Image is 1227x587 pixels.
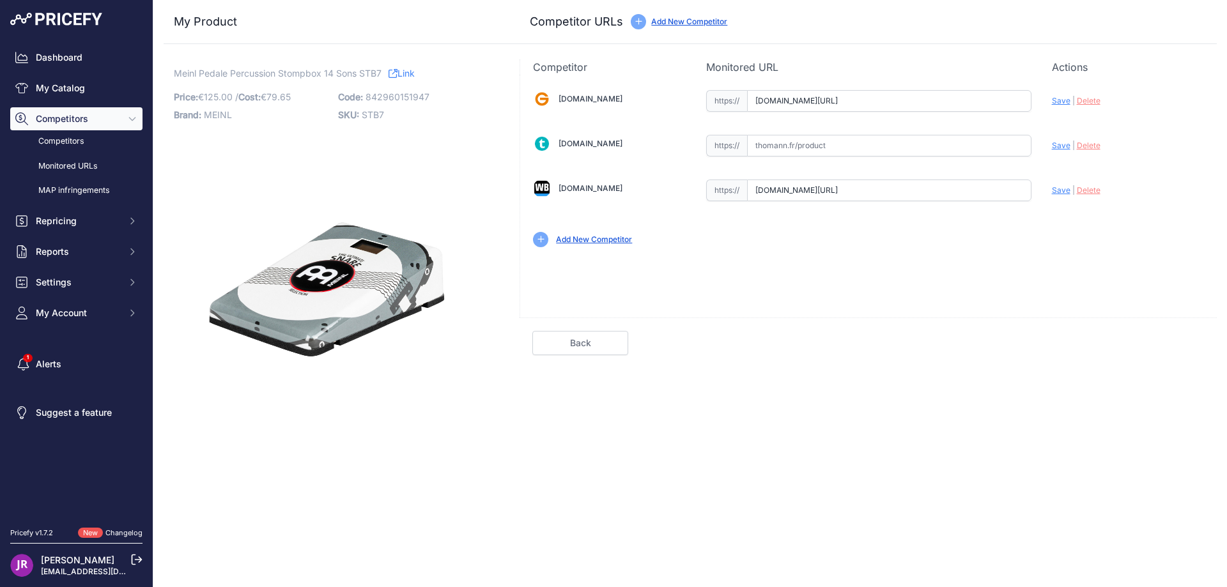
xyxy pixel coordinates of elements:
[10,240,143,263] button: Reports
[10,46,143,512] nav: Sidebar
[362,109,384,120] span: STB7
[1077,185,1100,195] span: Delete
[10,210,143,233] button: Repricing
[747,135,1031,156] input: thomann.fr/product
[338,91,363,102] span: Code:
[1072,185,1075,195] span: |
[706,59,1031,75] p: Monitored URL
[36,112,120,125] span: Competitors
[36,245,120,258] span: Reports
[706,135,747,156] span: https://
[36,276,120,289] span: Settings
[10,528,53,538] div: Pricefy v1.7.2
[10,401,143,424] a: Suggest a feature
[41,554,114,565] a: [PERSON_NAME]
[533,59,685,75] p: Competitor
[389,65,415,81] a: Link
[559,94,622,103] a: [DOMAIN_NAME]
[204,91,233,102] span: 125.00
[706,90,747,112] span: https://
[1077,141,1100,150] span: Delete
[556,234,632,244] a: Add New Competitor
[174,65,382,81] span: Meinl Pedale Percussion Stompbox 14 Sons STB7
[559,183,622,193] a: [DOMAIN_NAME]
[338,109,359,120] span: SKU:
[174,13,494,31] h3: My Product
[105,528,143,537] a: Changelog
[10,179,143,202] a: MAP infringements
[36,307,120,319] span: My Account
[10,77,143,100] a: My Catalog
[366,91,429,102] span: 842960151947
[78,528,103,538] span: New
[10,46,143,69] a: Dashboard
[747,90,1031,112] input: gear4music.fr/product
[174,109,201,120] span: Brand:
[235,91,291,102] span: / €
[266,91,291,102] span: 79.65
[10,130,143,153] a: Competitors
[10,271,143,294] button: Settings
[559,139,622,148] a: [DOMAIN_NAME]
[10,107,143,130] button: Competitors
[238,91,261,102] span: Cost:
[532,331,628,355] a: Back
[530,13,623,31] h3: Competitor URLs
[41,567,174,576] a: [EMAIL_ADDRESS][DOMAIN_NAME]
[747,179,1031,201] input: woodbrass.com/product
[36,215,120,227] span: Repricing
[174,88,330,106] p: €
[1052,141,1070,150] span: Save
[1072,96,1075,105] span: |
[174,91,198,102] span: Price:
[651,17,727,26] a: Add New Competitor
[706,179,747,201] span: https://
[1072,141,1075,150] span: |
[204,109,232,120] span: MEINL
[1077,96,1100,105] span: Delete
[1052,185,1070,195] span: Save
[1052,96,1070,105] span: Save
[1052,59,1204,75] p: Actions
[10,13,102,26] img: Pricefy Logo
[10,155,143,178] a: Monitored URLs
[10,301,143,324] button: My Account
[10,353,143,376] a: Alerts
